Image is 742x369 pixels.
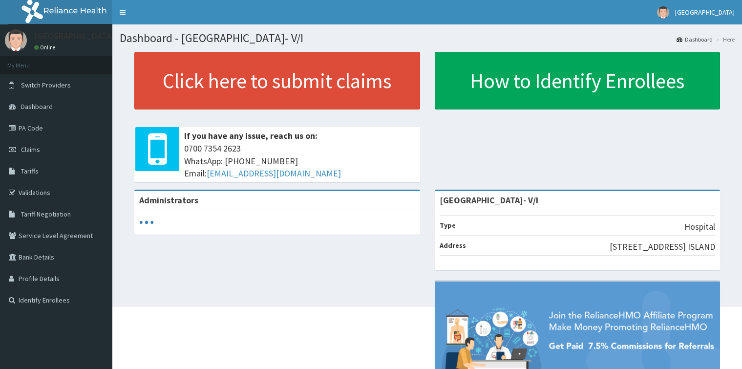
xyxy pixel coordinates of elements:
b: Administrators [139,195,198,206]
span: 0700 7354 2623 WhatsApp: [PHONE_NUMBER] Email: [184,142,415,180]
b: Address [440,241,466,250]
b: Type [440,221,456,230]
li: Here [714,35,735,43]
span: [GEOGRAPHIC_DATA] [675,8,735,17]
a: Click here to submit claims [134,52,420,109]
p: [STREET_ADDRESS] ISLAND [610,240,715,253]
a: Online [34,44,58,51]
img: User Image [657,6,669,19]
span: Tariffs [21,167,39,175]
p: Hospital [684,220,715,233]
h1: Dashboard - [GEOGRAPHIC_DATA]- V/I [120,32,735,44]
span: Dashboard [21,102,53,111]
strong: [GEOGRAPHIC_DATA]- V/I [440,195,538,206]
a: How to Identify Enrollees [435,52,721,109]
a: Dashboard [677,35,713,43]
span: Claims [21,145,40,154]
span: Tariff Negotiation [21,210,71,218]
b: If you have any issue, reach us on: [184,130,318,141]
span: Switch Providers [21,81,71,89]
img: User Image [5,29,27,51]
svg: audio-loading [139,215,154,230]
p: [GEOGRAPHIC_DATA] [34,32,115,41]
a: [EMAIL_ADDRESS][DOMAIN_NAME] [207,168,341,179]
